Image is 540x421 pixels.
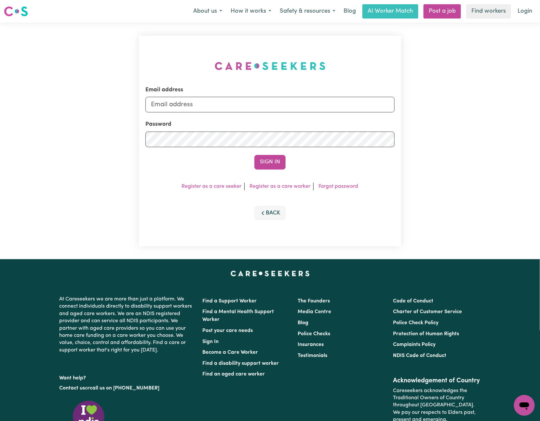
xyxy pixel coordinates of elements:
[298,342,324,347] a: Insurances
[393,342,436,347] a: Complaints Policy
[250,184,311,189] a: Register as a care worker
[59,293,195,356] p: At Careseekers we are more than just a platform. We connect individuals directly to disability su...
[226,5,276,18] button: How it works
[393,331,459,337] a: Protection of Human Rights
[298,309,331,314] a: Media Centre
[362,4,418,19] a: AI Worker Match
[202,372,265,377] a: Find an aged care worker
[424,4,461,19] a: Post a job
[254,206,286,220] button: Back
[393,309,462,314] a: Charter of Customer Service
[145,86,183,94] label: Email address
[231,271,310,276] a: Careseekers home page
[393,377,481,385] h2: Acknowledgement of Country
[59,386,85,391] a: Contact us
[189,5,226,18] button: About us
[59,382,195,394] p: or
[276,5,340,18] button: Safety & resources
[298,353,327,358] a: Testimonials
[298,320,308,325] a: Blog
[4,6,28,17] img: Careseekers logo
[202,328,253,333] a: Post your care needs
[90,386,159,391] a: call us on [PHONE_NUMBER]
[393,320,439,325] a: Police Check Policy
[514,4,536,19] a: Login
[182,184,242,189] a: Register as a care seeker
[202,309,274,322] a: Find a Mental Health Support Worker
[298,331,330,337] a: Police Checks
[202,339,219,344] a: Sign In
[202,350,258,355] a: Become a Care Worker
[298,299,330,304] a: The Founders
[466,4,511,19] a: Find workers
[514,395,535,416] iframe: Button to launch messaging window
[202,361,279,366] a: Find a disability support worker
[393,299,434,304] a: Code of Conduct
[254,155,286,169] button: Sign In
[319,184,358,189] a: Forgot password
[202,299,257,304] a: Find a Support Worker
[59,372,195,382] p: Want help?
[340,4,360,19] a: Blog
[145,120,171,129] label: Password
[145,97,395,112] input: Email address
[4,4,28,19] a: Careseekers logo
[393,353,447,358] a: NDIS Code of Conduct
